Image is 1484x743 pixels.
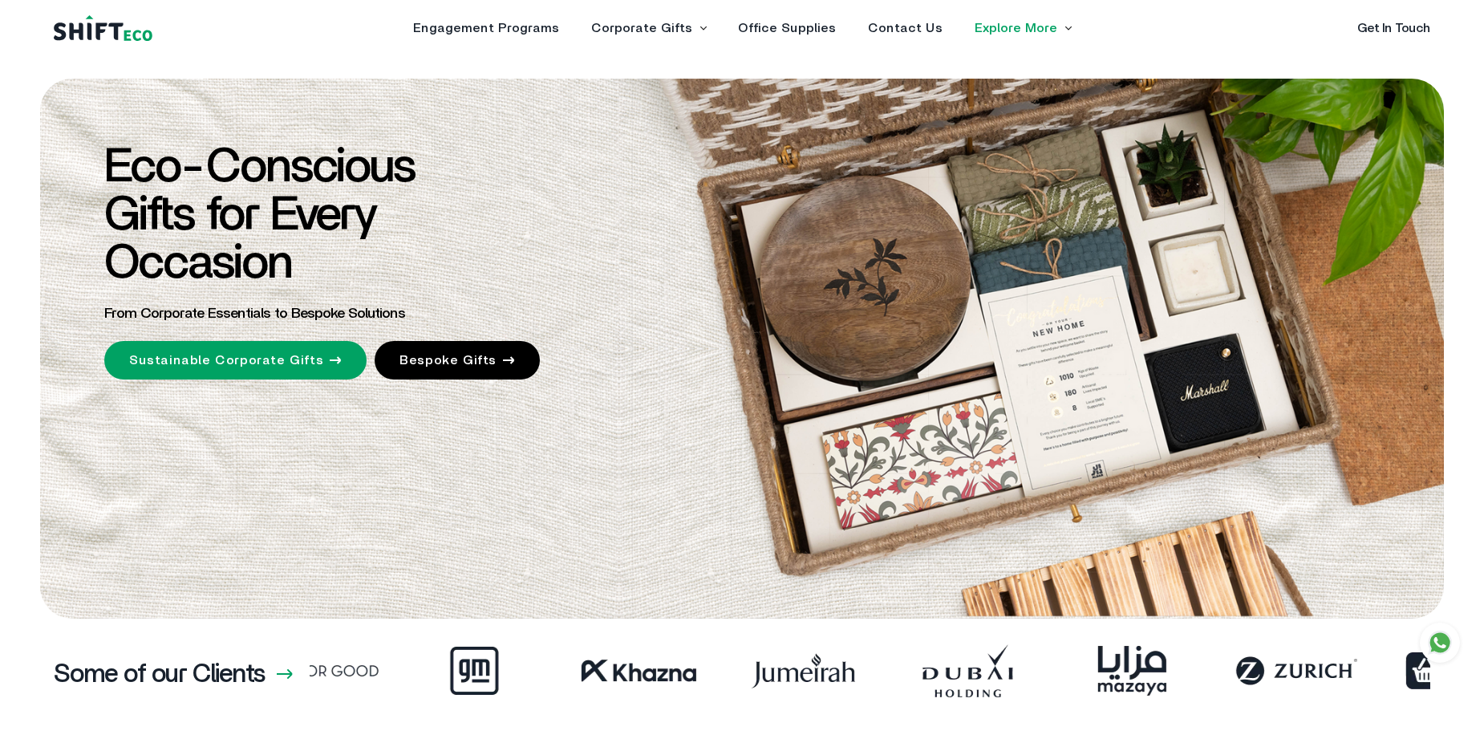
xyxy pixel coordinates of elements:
[104,341,367,380] a: Sustainable Corporate Gifts
[1169,643,1333,699] img: Frame_37.webp
[54,661,265,687] h3: Some of our Clients
[975,22,1057,35] a: Explore More
[840,643,1004,699] img: Frame_41.webp
[104,307,405,321] span: From Corporate Essentials to Bespoke Solutions
[1004,643,1169,699] img: mazaya.webp
[347,643,511,699] img: Frame_42.webp
[675,643,840,699] img: Frame_38.webp
[1357,22,1430,35] a: Get In Touch
[511,643,675,699] img: Frame_59.webp
[375,341,540,380] a: Bespoke Gifts
[104,143,415,287] span: Eco-Conscious Gifts for Every Occasion
[591,22,692,35] a: Corporate Gifts
[413,22,559,35] a: Engagement Programs
[868,22,943,35] a: Contact Us
[738,22,836,35] a: Office Supplies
